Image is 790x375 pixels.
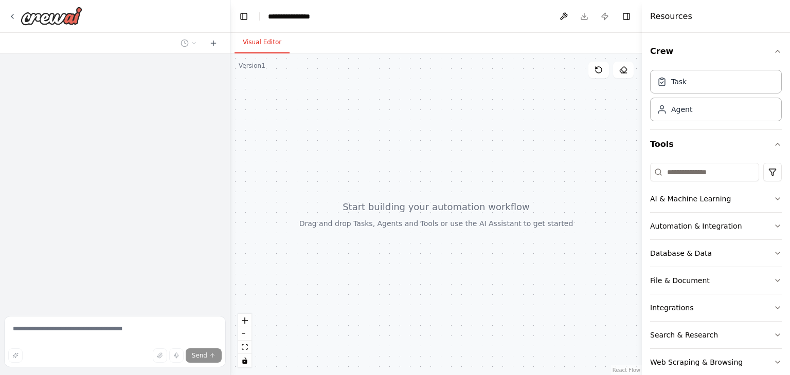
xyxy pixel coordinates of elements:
[650,275,710,286] div: File & Document
[650,248,712,258] div: Database & Data
[238,327,252,341] button: zoom out
[235,32,290,53] button: Visual Editor
[650,240,782,267] button: Database & Data
[650,322,782,348] button: Search & Research
[650,357,743,367] div: Web Scraping & Browsing
[192,351,207,360] span: Send
[650,267,782,294] button: File & Document
[650,303,693,313] div: Integrations
[650,185,782,212] button: AI & Machine Learning
[8,348,23,363] button: Improve this prompt
[238,341,252,354] button: fit view
[169,348,184,363] button: Click to speak your automation idea
[650,130,782,159] button: Tools
[671,77,687,87] div: Task
[239,62,265,70] div: Version 1
[237,9,251,24] button: Hide left sidebar
[650,66,782,129] div: Crew
[650,194,731,204] div: AI & Machine Learning
[186,348,222,363] button: Send
[21,7,82,25] img: Logo
[176,37,201,49] button: Switch to previous chat
[650,213,782,239] button: Automation & Integration
[238,314,252,327] button: zoom in
[205,37,222,49] button: Start a new chat
[268,11,310,22] nav: breadcrumb
[650,294,782,321] button: Integrations
[650,10,692,23] h4: Resources
[613,367,640,373] a: React Flow attribution
[153,348,167,363] button: Upload files
[238,314,252,367] div: React Flow controls
[619,9,634,24] button: Hide right sidebar
[671,104,692,115] div: Agent
[650,221,742,231] div: Automation & Integration
[238,354,252,367] button: toggle interactivity
[650,37,782,66] button: Crew
[650,330,718,340] div: Search & Research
